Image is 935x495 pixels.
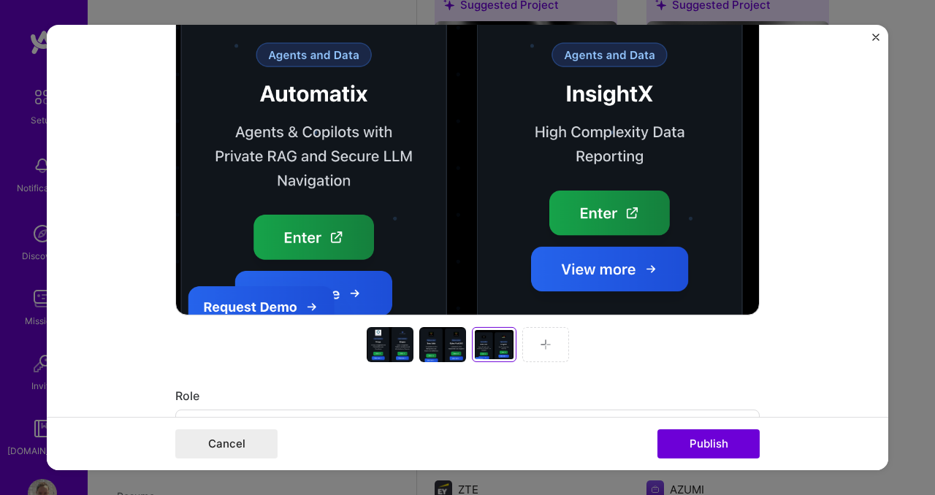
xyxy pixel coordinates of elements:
[175,388,760,404] div: Role
[175,429,278,458] button: Cancel
[657,429,760,458] button: Publish
[540,339,552,350] img: Add
[872,34,879,49] button: Close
